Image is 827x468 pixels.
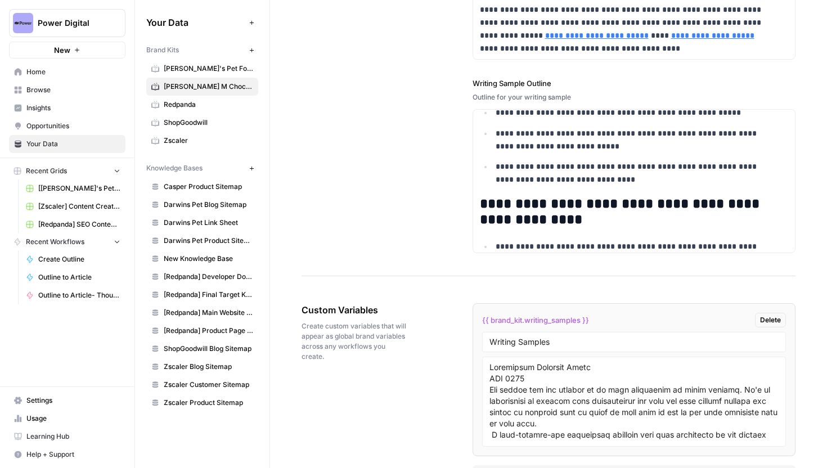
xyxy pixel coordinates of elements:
span: Opportunities [26,121,120,131]
button: New [9,42,125,58]
span: Outline to Article- Thought Leadership [38,290,120,300]
button: Help + Support [9,445,125,463]
span: [Redpanda] Product Page Sitemap [164,326,253,336]
a: Home [9,63,125,81]
a: [Redpanda] Main Website Blog Sitemap [146,304,258,322]
a: Opportunities [9,117,125,135]
button: Recent Grids [9,163,125,179]
a: [[PERSON_NAME]'s Pet] Content Creation [21,179,125,197]
span: Zscaler Customer Sitemap [164,380,253,390]
a: Outline to Article [21,268,125,286]
span: [Redpanda] SEO Content Creation [38,219,120,229]
span: Power Digital [38,17,106,29]
button: Workspace: Power Digital [9,9,125,37]
a: Darwins Pet Link Sheet [146,214,258,232]
span: Help + Support [26,449,120,460]
span: Your Data [26,139,120,149]
span: Zscaler [164,136,253,146]
span: [Redpanda] Developer Docs Blog Sitemap [164,272,253,282]
a: Create Outline [21,250,125,268]
span: ShopGoodwill [164,118,253,128]
span: Recent Workflows [26,237,84,247]
span: Create Outline [38,254,120,264]
div: Outline for your writing sample [473,92,796,102]
span: [PERSON_NAME] M Chocolates [164,82,253,92]
a: Outline to Article- Thought Leadership [21,286,125,304]
span: New [54,44,70,56]
span: Delete [760,315,781,325]
span: Home [26,67,120,77]
a: New Knowledge Base [146,250,258,268]
a: [PERSON_NAME] M Chocolates [146,78,258,96]
span: Browse [26,85,120,95]
a: Your Data [9,135,125,153]
a: [Redpanda] Final Target Keywords [146,286,258,304]
span: Learning Hub [26,431,120,442]
span: Your Data [146,16,245,29]
span: Darwins Pet Blog Sitemap [164,200,253,210]
span: [Redpanda] Final Target Keywords [164,290,253,300]
a: Zscaler Customer Sitemap [146,376,258,394]
textarea: Loremipsum Dolorsit Ametc ADI 0275 Eli seddoe tem inc utlabor et do magn aliquaenim ad minim veni... [489,362,779,442]
a: Learning Hub [9,427,125,445]
a: Redpanda [146,96,258,114]
a: Darwins Pet Blog Sitemap [146,196,258,214]
a: Usage [9,409,125,427]
span: Casper Product Sitemap [164,182,253,192]
a: Zscaler [146,132,258,150]
span: Brand Kits [146,45,179,55]
span: Darwins Pet Product Sitemap [164,236,253,246]
a: Browse [9,81,125,99]
span: Insights [26,103,120,113]
span: {{ brand_kit.writing_samples }} [482,314,589,326]
span: [Zscaler] Content Creation [38,201,120,211]
span: Settings [26,395,120,406]
a: [Zscaler] Content Creation [21,197,125,215]
span: Recent Grids [26,166,67,176]
a: ShopGoodwill [146,114,258,132]
span: Usage [26,413,120,424]
a: [PERSON_NAME]'s Pet Food [146,60,258,78]
span: [PERSON_NAME]'s Pet Food [164,64,253,74]
span: Zscaler Blog Sitemap [164,362,253,372]
span: Redpanda [164,100,253,110]
a: [Redpanda] SEO Content Creation [21,215,125,233]
button: Recent Workflows [9,233,125,250]
span: Create custom variables that will appear as global brand variables across any workflows you create. [302,321,410,362]
img: Power Digital Logo [13,13,33,33]
span: [[PERSON_NAME]'s Pet] Content Creation [38,183,120,193]
a: Insights [9,99,125,117]
a: [Redpanda] Product Page Sitemap [146,322,258,340]
span: New Knowledge Base [164,254,253,264]
label: Writing Sample Outline [473,78,796,89]
a: ShopGoodwill Blog Sitemap [146,340,258,358]
input: Variable Name [489,337,779,347]
a: Settings [9,391,125,409]
button: Delete [755,313,786,327]
span: Darwins Pet Link Sheet [164,218,253,228]
a: [Redpanda] Developer Docs Blog Sitemap [146,268,258,286]
a: Zscaler Product Sitemap [146,394,258,412]
span: Outline to Article [38,272,120,282]
span: Custom Variables [302,303,410,317]
span: Zscaler Product Sitemap [164,398,253,408]
span: [Redpanda] Main Website Blog Sitemap [164,308,253,318]
a: Casper Product Sitemap [146,178,258,196]
span: Knowledge Bases [146,163,203,173]
a: Darwins Pet Product Sitemap [146,232,258,250]
a: Zscaler Blog Sitemap [146,358,258,376]
span: ShopGoodwill Blog Sitemap [164,344,253,354]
